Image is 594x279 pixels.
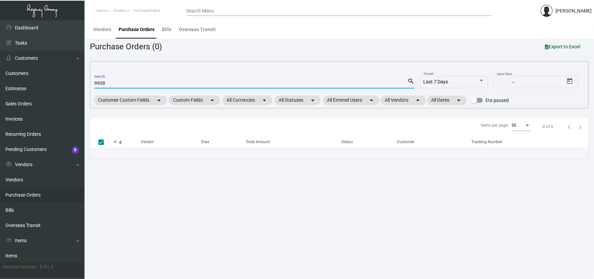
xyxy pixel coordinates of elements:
[481,122,509,128] div: Items per page:
[141,139,201,145] div: Vendor
[275,96,321,105] mat-chip: All Statuses
[555,7,592,15] div: [PERSON_NAME]
[133,8,161,13] span: PurchaseOrders
[397,139,414,145] div: Customer
[93,26,111,33] div: Vendors
[260,96,268,104] mat-icon: arrow_drop_down
[119,26,155,33] div: Purchase Orders
[564,121,575,132] button: Previous page
[169,96,220,105] mat-chip: Custom Fields
[497,80,511,85] input: Start date
[341,139,353,145] div: Status
[114,139,141,145] div: #
[179,26,216,33] div: Overseas Transit
[114,139,116,145] div: #
[407,77,414,85] mat-icon: search
[222,96,272,105] mat-chip: All Currencies
[541,5,553,17] img: admin@bootstrapmaster.com
[540,41,586,53] button: Export to Excel
[512,123,516,128] span: 50
[201,139,246,145] div: Date
[96,8,106,13] span: Home
[414,96,422,104] mat-icon: arrow_drop_down
[113,8,127,13] span: Vendors
[94,96,167,105] mat-chip: Customer Custom Fields
[141,139,154,145] div: Vendor
[367,96,376,104] mat-icon: arrow_drop_down
[471,139,502,145] div: Tracking Number
[246,139,270,145] div: Total Amount
[155,96,163,104] mat-icon: arrow_drop_down
[341,139,397,145] div: Status
[471,139,588,145] div: Tracking Number
[309,96,317,104] mat-icon: arrow_drop_down
[512,80,515,85] span: –
[162,26,171,33] div: Bills
[40,263,53,271] div: 0.51.2
[512,123,530,128] mat-select: Items per page:
[208,96,216,104] mat-icon: arrow_drop_down
[427,96,467,105] mat-chip: All Dates
[575,121,586,132] button: Next page
[90,41,162,53] div: Purchase Orders (0)
[246,139,341,145] div: Total Amount
[381,96,426,105] mat-chip: All Vendors
[323,96,380,105] mat-chip: All Entered Users
[455,96,463,104] mat-icon: arrow_drop_down
[545,44,580,49] span: Export to Excel
[517,80,549,85] input: End date
[201,139,209,145] div: Date
[485,96,509,104] span: Eta passed
[3,263,37,271] div: Current version:
[397,139,471,145] div: Customer
[565,76,575,87] button: Open calendar
[424,79,448,84] span: Last 7 Days
[543,124,553,130] div: 0 of 0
